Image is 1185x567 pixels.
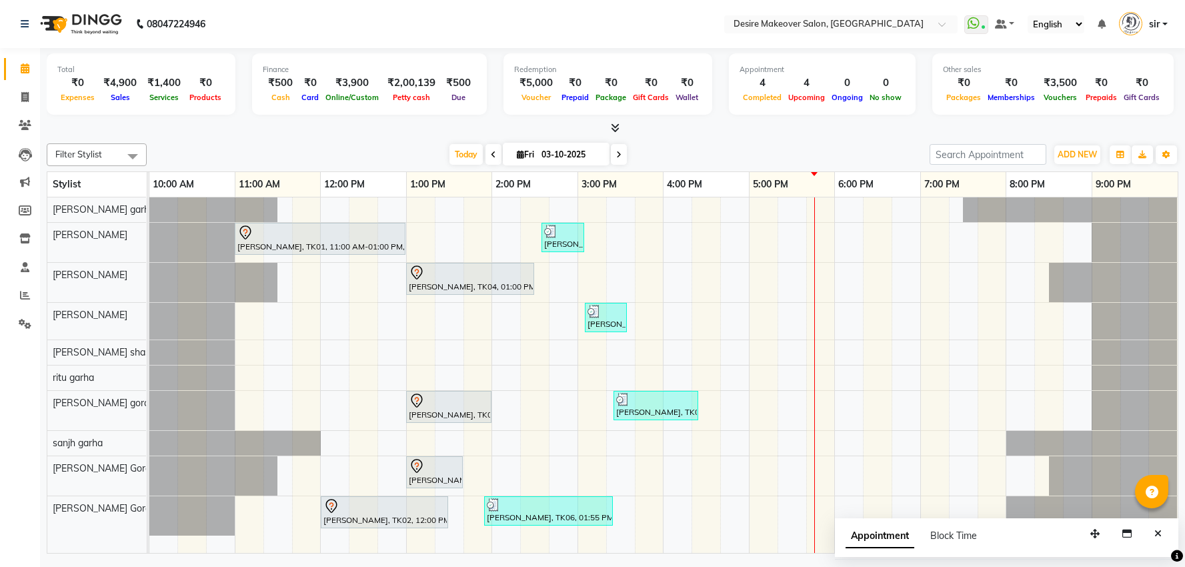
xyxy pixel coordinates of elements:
[322,498,447,526] div: [PERSON_NAME], TK02, 12:00 PM-01:30 PM, [DEMOGRAPHIC_DATA] hydra facial
[57,75,98,91] div: ₹0
[1058,149,1097,159] span: ADD NEW
[1082,75,1120,91] div: ₹0
[1038,75,1082,91] div: ₹3,500
[492,175,534,194] a: 2:00 PM
[147,5,205,43] b: 08047224946
[322,93,382,102] span: Online/Custom
[186,75,225,91] div: ₹0
[518,93,554,102] span: Voucher
[1119,12,1142,35] img: sir
[630,75,672,91] div: ₹0
[236,225,404,253] div: [PERSON_NAME], TK01, 11:00 AM-01:00 PM, Desire Protein/Bluetox Treatment
[984,75,1038,91] div: ₹0
[263,75,298,91] div: ₹500
[53,178,81,190] span: Stylist
[382,75,441,91] div: ₹2,00,139
[57,93,98,102] span: Expenses
[263,64,476,75] div: Finance
[664,175,706,194] a: 4:00 PM
[866,93,905,102] span: No show
[943,64,1163,75] div: Other sales
[1120,93,1163,102] span: Gift Cards
[537,145,604,165] input: 2025-10-03
[389,93,433,102] span: Petty cash
[53,203,155,215] span: [PERSON_NAME] garha
[98,75,142,91] div: ₹4,900
[558,93,592,102] span: Prepaid
[53,397,173,409] span: [PERSON_NAME] gorakhpur
[298,75,322,91] div: ₹0
[514,75,558,91] div: ₹5,000
[740,64,905,75] div: Appointment
[943,75,984,91] div: ₹0
[57,64,225,75] div: Total
[321,175,368,194] a: 12:00 PM
[53,309,127,321] span: [PERSON_NAME]
[146,93,182,102] span: Services
[930,144,1046,165] input: Search Appointment
[835,175,877,194] a: 6:00 PM
[149,175,197,194] a: 10:00 AM
[1149,17,1160,31] span: sir
[785,93,828,102] span: Upcoming
[407,458,461,486] div: [PERSON_NAME], TK03, 01:00 PM-01:40 PM, Advance Hair Cut
[268,93,293,102] span: Cash
[740,75,785,91] div: 4
[485,498,612,524] div: [PERSON_NAME], TK06, 01:55 PM-03:25 PM, [DEMOGRAPHIC_DATA] hydra facial
[53,462,175,474] span: [PERSON_NAME] Gorakhpur
[55,149,102,159] span: Filter Stylist
[448,93,469,102] span: Due
[142,75,186,91] div: ₹1,400
[53,502,175,514] span: [PERSON_NAME] Gorakhpur
[53,372,94,384] span: ritu garha
[1082,93,1120,102] span: Prepaids
[1040,93,1080,102] span: Vouchers
[107,93,133,102] span: Sales
[785,75,828,91] div: 4
[586,305,626,330] div: [PERSON_NAME], TK05, 03:05 PM-03:35 PM, Hair Wash With Conditioning
[984,93,1038,102] span: Memberships
[828,93,866,102] span: Ongoing
[441,75,476,91] div: ₹500
[846,524,914,548] span: Appointment
[1006,175,1048,194] a: 8:00 PM
[407,175,449,194] a: 1:00 PM
[34,5,125,43] img: logo
[672,93,702,102] span: Wallet
[53,229,127,241] span: [PERSON_NAME]
[615,393,697,418] div: [PERSON_NAME], TK06, 03:25 PM-04:25 PM, Schwarkoph/Berina Hair Spa
[186,93,225,102] span: Products
[1129,514,1172,554] iframe: chat widget
[866,75,905,91] div: 0
[449,144,483,165] span: Today
[1120,75,1163,91] div: ₹0
[1092,175,1134,194] a: 9:00 PM
[943,93,984,102] span: Packages
[53,437,103,449] span: sanjh garha
[513,149,537,159] span: Fri
[1054,145,1100,164] button: ADD NEW
[740,93,785,102] span: Completed
[578,175,620,194] a: 3:00 PM
[750,175,792,194] a: 5:00 PM
[407,393,490,421] div: [PERSON_NAME], TK07, 01:00 PM-02:00 PM, Schwarkoph/Berina Hair Spa
[322,75,382,91] div: ₹3,900
[407,265,533,293] div: [PERSON_NAME], TK04, 01:00 PM-02:30 PM, Nano plastia
[298,93,322,102] span: Card
[543,225,583,250] div: [PERSON_NAME], TK05, 02:35 PM-03:05 PM, Advance Hair Cut
[930,530,977,542] span: Block Time
[921,175,963,194] a: 7:00 PM
[672,75,702,91] div: ₹0
[53,346,183,358] span: [PERSON_NAME] shastrinagar
[630,93,672,102] span: Gift Cards
[592,93,630,102] span: Package
[235,175,283,194] a: 11:00 AM
[828,75,866,91] div: 0
[592,75,630,91] div: ₹0
[53,269,127,281] span: [PERSON_NAME]
[514,64,702,75] div: Redemption
[558,75,592,91] div: ₹0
